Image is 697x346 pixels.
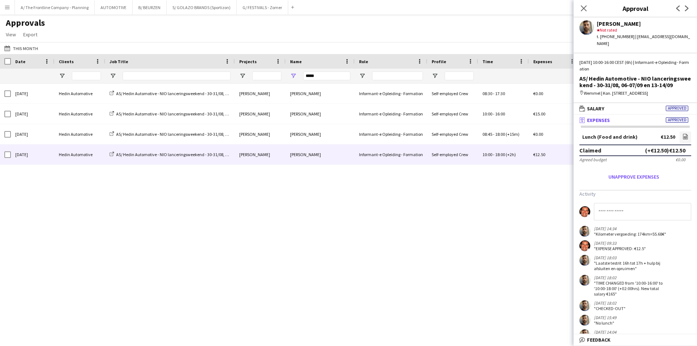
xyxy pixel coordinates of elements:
[359,73,366,79] button: Open Filter Menu
[574,4,697,13] h3: Approval
[482,59,493,64] span: Time
[597,20,691,27] div: [PERSON_NAME]
[645,147,685,154] div: (+€12.50) €12.50
[579,157,607,162] div: Agreed budget
[495,152,505,157] span: 18:00
[594,255,669,260] div: [DATE] 18:03
[495,91,505,96] span: 17:30
[15,0,95,15] button: A/ The Frontline Company - Planning
[579,300,590,311] app-user-avatar: Fehmy Fatnassi
[54,104,105,124] div: Hedin Automotive
[286,144,355,164] div: [PERSON_NAME]
[676,157,685,162] div: €0.00
[286,84,355,103] div: [PERSON_NAME]
[303,72,350,80] input: Name Filter Input
[355,104,427,124] div: Informant-e Opleiding - Formation
[579,240,590,251] app-user-avatar: Peter Desart
[579,226,590,237] app-user-avatar: Fehmy Fatnassi
[110,73,116,79] button: Open Filter Menu
[3,44,40,53] button: This Month
[495,111,505,117] span: 16:00
[482,131,492,137] span: 08:45
[579,191,691,197] h3: Activity
[355,84,427,103] div: Informant-e Opleiding - Formation
[239,59,257,64] span: Projects
[579,59,691,72] div: [DATE] 10:00-16:00 CEST (6h) | Informant-e Opleiding - Formation
[666,106,688,111] span: Approved
[116,111,263,117] span: AS/ Hedin Automotive - NIO lanceringsweekend - 30-31/08, 06-07/09 en 13-14/09
[594,280,669,297] div: "TIME CHANGED from '10:00-16:00' to '10:00-18:00' (+02:00hrs). New total salary €165"
[587,337,611,343] span: Feedback
[432,152,468,157] span: Self-employed Crew
[59,73,65,79] button: Open Filter Menu
[594,306,625,311] div: "CHECKED-OUT"
[432,73,438,79] button: Open Filter Menu
[6,31,16,38] span: View
[533,91,543,96] span: €0.00
[15,59,25,64] span: Date
[359,59,368,64] span: Role
[432,91,468,96] span: Self-employed Crew
[574,115,697,126] mat-expansion-panel-header: ExpensesApproved
[59,59,74,64] span: Clients
[54,144,105,164] div: Hedin Automotive
[286,124,355,144] div: [PERSON_NAME]
[587,105,604,112] span: Salary
[579,255,590,266] app-user-avatar: Fehmy Fatnassi
[95,0,133,15] button: AUTOMOTIVE
[493,111,494,117] span: -
[252,72,281,80] input: Projects Filter Input
[594,240,646,246] div: [DATE] 09:33
[594,329,664,335] div: [DATE] 14:04
[661,134,675,140] div: €12.50
[493,91,494,96] span: -
[167,0,237,15] button: S/ GOLAZO BRANDS (Sportizon)
[110,111,263,117] a: AS/ Hedin Automotive - NIO lanceringsweekend - 30-31/08, 06-07/09 en 13-14/09
[445,72,474,80] input: Profile Filter Input
[20,30,40,39] a: Export
[235,84,286,103] div: [PERSON_NAME]
[482,152,492,157] span: 10:00
[72,72,101,80] input: Clients Filter Input
[582,134,637,140] div: Lunch (Food and drink)
[11,124,54,144] div: [DATE]
[594,275,669,280] div: [DATE] 18:02
[290,73,297,79] button: Open Filter Menu
[432,131,468,137] span: Self-employed Crew
[666,117,688,123] span: Approved
[533,111,545,117] span: €15.00
[133,0,167,15] button: B/ BEURZEN
[533,59,552,64] span: Expenses
[579,315,590,326] app-user-avatar: Fehmy Fatnassi
[493,131,494,137] span: -
[579,147,601,154] div: Claimed
[11,144,54,164] div: [DATE]
[116,131,263,137] span: AS/ Hedin Automotive - NIO lanceringsweekend - 30-31/08, 06-07/09 en 13-14/09
[533,152,545,157] span: €12.50
[286,104,355,124] div: [PERSON_NAME]
[594,260,669,271] div: "Laatste testrit 16h tot 17h + hulp bij afsluiten en opruimen"
[482,91,492,96] span: 08:30
[594,315,616,320] div: [DATE] 15:49
[23,31,37,38] span: Export
[235,144,286,164] div: [PERSON_NAME]
[597,33,691,46] div: t. [PHONE_NUMBER] | [EMAIL_ADDRESS][DOMAIN_NAME]
[579,75,691,88] div: AS/ Hedin Automotive - NIO lanceringsweekend - 30-31/08, 06-07/09 en 13-14/09
[482,111,492,117] span: 10:00
[116,152,263,157] span: AS/ Hedin Automotive - NIO lanceringsweekend - 30-31/08, 06-07/09 en 13-14/09
[594,300,625,306] div: [DATE] 18:02
[574,103,697,114] mat-expansion-panel-header: SalaryApproved
[533,131,543,137] span: €0.00
[110,91,263,96] a: AS/ Hedin Automotive - NIO lanceringsweekend - 30-31/08, 06-07/09 en 13-14/09
[495,131,505,137] span: 18:00
[579,329,590,340] app-user-avatar: Fehmy Fatnassi
[290,59,302,64] span: Name
[594,226,666,231] div: [DATE] 14:34
[372,72,423,80] input: Role Filter Input
[355,144,427,164] div: Informant-e Opleiding - Formation
[432,111,468,117] span: Self-employed Crew
[110,59,128,64] span: Job Title
[355,124,427,144] div: Informant-e Opleiding - Formation
[493,152,494,157] span: -
[110,152,263,157] a: AS/ Hedin Automotive - NIO lanceringsweekend - 30-31/08, 06-07/09 en 13-14/09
